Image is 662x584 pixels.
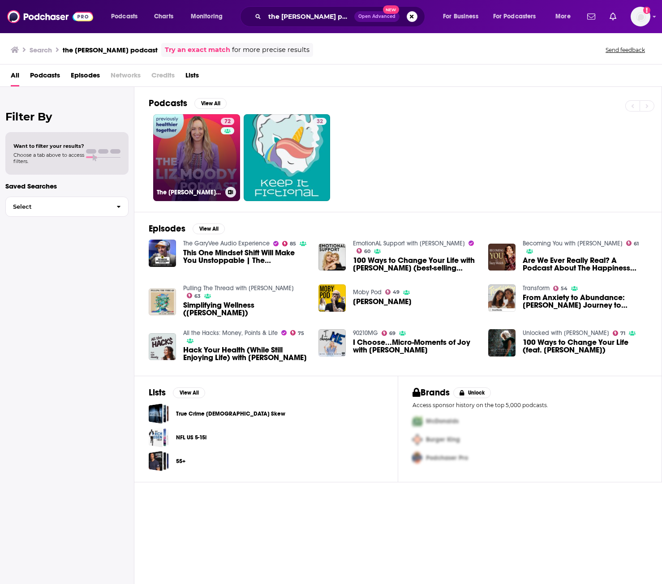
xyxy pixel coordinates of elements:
[111,68,141,86] span: Networks
[631,7,650,26] button: Show profile menu
[111,10,138,23] span: Podcasts
[523,257,647,272] span: Are We Ever Really Real? A Podcast About The Happiness Value, With Special Guest [PERSON_NAME]
[290,242,296,246] span: 85
[157,189,222,196] h3: The [PERSON_NAME] Podcast
[358,14,395,19] span: Open Advanced
[71,68,100,86] span: Episodes
[318,244,346,271] img: 100 Ways to Change Your Life with Liz Moody (best-selling author, podcast host, writer)
[149,333,176,361] img: Hack Your Health (While Still Enjoying Life) with Liz Moody
[317,117,323,126] span: 32
[453,387,491,398] button: Unlock
[413,402,647,408] p: Access sponsor history on the top 5,000 podcasts.
[318,329,346,356] img: I Choose...Micro-Moments of Joy with Liz Moody
[354,11,400,22] button: Open AdvancedNew
[183,329,278,337] a: All the Hacks: Money, Points & Life
[523,329,609,337] a: Unlocked with Savannah Chrisley
[353,339,477,354] span: I Choose...Micro-Moments of Joy with [PERSON_NAME]
[149,240,176,267] img: This One Mindset Shift Will Make You Unstoppable | The Liz Moody Podcast
[353,257,477,272] a: 100 Ways to Change Your Life with Liz Moody (best-selling author, podcast host, writer)
[6,204,109,210] span: Select
[413,387,450,398] h2: Brands
[224,117,231,126] span: 72
[409,430,426,449] img: Second Pro Logo
[488,329,516,356] img: 100 Ways to Change Your Life (feat. Liz Moody)
[385,289,400,295] a: 49
[149,288,176,316] img: Simplifying Wellness (Liz Moody)
[13,152,84,164] span: Choose a tab above to access filters.
[154,10,173,23] span: Charts
[249,6,434,27] div: Search podcasts, credits, & more...
[549,9,582,24] button: open menu
[426,454,468,462] span: Podchaser Pro
[183,346,308,361] span: Hack Your Health (While Still Enjoying Life) with [PERSON_NAME]
[353,288,382,296] a: Moby Pod
[149,98,227,109] a: PodcastsView All
[282,241,297,246] a: 85
[183,346,308,361] a: Hack Your Health (While Still Enjoying Life) with Liz Moody
[221,118,234,125] a: 72
[584,9,599,24] a: Show notifications dropdown
[613,331,626,336] a: 71
[393,290,400,294] span: 49
[426,417,459,425] span: McDonalds
[631,7,650,26] span: Logged in as evankrask
[523,339,647,354] a: 100 Ways to Change Your Life (feat. Liz Moody)
[5,182,129,190] p: Saved Searches
[389,331,395,335] span: 69
[149,427,169,447] span: NFL US 5-15l
[626,240,639,246] a: 61
[523,339,647,354] span: 100 Ways to Change Your Life (feat. [PERSON_NAME])
[232,45,310,55] span: for more precise results
[523,294,647,309] span: From Anxiety to Abundance: [PERSON_NAME] Journey to Wellness
[437,9,490,24] button: open menu
[523,257,647,272] a: Are We Ever Really Real? A Podcast About The Happiness Value, With Special Guest Liz Moody
[185,9,234,24] button: open menu
[5,110,129,123] h2: Filter By
[149,387,166,398] h2: Lists
[383,5,399,14] span: New
[153,114,240,201] a: 72The [PERSON_NAME] Podcast
[265,9,354,24] input: Search podcasts, credits, & more...
[5,197,129,217] button: Select
[183,301,308,317] span: Simplifying Wellness ([PERSON_NAME])
[183,240,270,247] a: The GaryVee Audio Experience
[173,387,205,398] button: View All
[149,404,169,424] a: True Crime Female Skew
[30,68,60,86] span: Podcasts
[149,223,185,234] h2: Episodes
[318,284,346,312] img: Liz Moody
[620,331,625,335] span: 71
[7,8,93,25] img: Podchaser - Follow, Share and Rate Podcasts
[183,249,308,264] a: This One Mindset Shift Will Make You Unstoppable | The Liz Moody Podcast
[30,46,52,54] h3: Search
[555,10,571,23] span: More
[443,10,478,23] span: For Business
[487,9,549,24] button: open menu
[149,98,187,109] h2: Podcasts
[488,284,516,312] a: From Anxiety to Abundance: Liz Moody’s Journey to Wellness
[185,68,199,86] a: Lists
[149,451,169,471] a: 55+
[353,339,477,354] a: I Choose...Micro-Moments of Joy with Liz Moody
[353,329,378,337] a: 90210MG
[426,436,460,443] span: Burger King
[357,248,371,253] a: 60
[409,412,426,430] img: First Pro Logo
[244,114,331,201] a: 32
[13,143,84,149] span: Want to filter your results?
[176,409,285,419] a: True Crime [DEMOGRAPHIC_DATA] Skew
[183,284,294,292] a: Pulling The Thread with Elise Loehnen
[149,387,205,398] a: ListsView All
[194,98,227,109] button: View All
[382,331,396,336] a: 69
[606,9,620,24] a: Show notifications dropdown
[643,7,650,14] svg: Add a profile image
